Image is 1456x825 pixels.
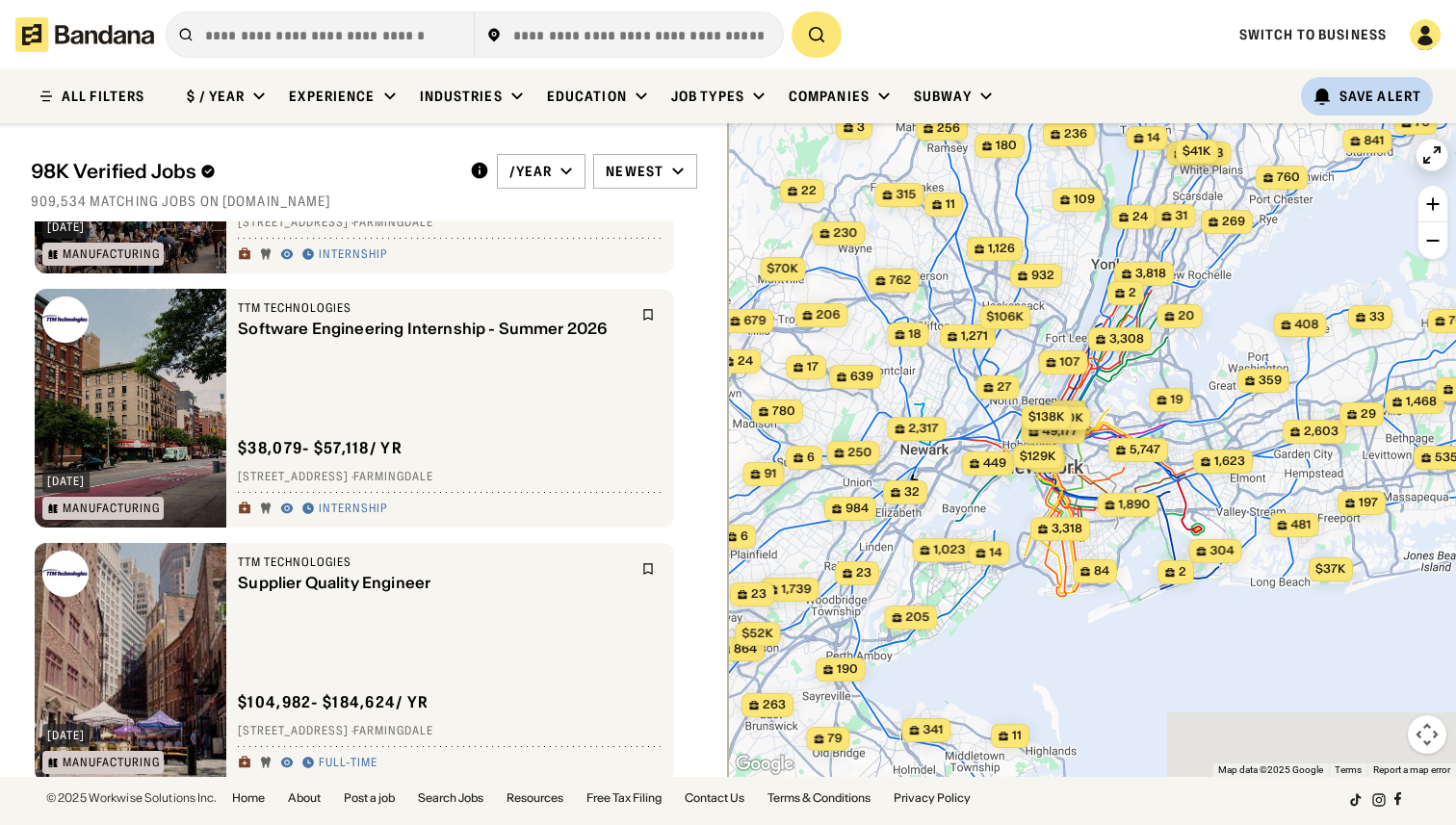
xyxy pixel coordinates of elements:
[1130,442,1160,458] span: 5,747
[62,90,144,103] div: ALL FILTERS
[946,196,955,213] span: 11
[850,369,873,385] span: 639
[782,581,812,598] span: 1,739
[1416,115,1430,131] span: 76
[238,300,630,316] div: TTM Technologies
[1214,453,1245,470] span: 1,623
[1119,497,1151,513] span: 1,890
[807,450,815,466] span: 6
[289,88,375,105] div: Experience
[934,542,966,558] span: 1,023
[996,138,1017,154] span: 180
[47,730,85,741] div: [DATE]
[63,503,159,514] div: Manufacturing
[1031,268,1054,284] span: 932
[1291,517,1312,533] span: 481
[1012,728,1022,744] span: 11
[733,752,796,777] img: Google
[1365,133,1385,149] span: 841
[763,697,786,713] span: 263
[923,722,944,738] span: 341
[187,88,245,105] div: $ / year
[1277,169,1300,186] span: 760
[1074,192,1095,208] span: 109
[42,551,89,597] img: TTM Technologies logo
[238,574,630,592] div: Supplier Quality Engineer
[734,641,757,657] span: 864
[990,545,1002,561] span: 14
[1148,130,1160,146] span: 14
[1373,764,1450,775] a: Report a map error
[807,359,819,375] span: 17
[1304,424,1339,440] span: 2,603
[914,88,972,105] div: Subway
[988,241,1015,257] span: 1,126
[837,661,858,678] span: 190
[834,225,858,242] span: 230
[238,692,429,712] div: $ 104,982 - $184,624 / yr
[765,466,777,482] span: 91
[894,792,971,804] a: Privacy Policy
[31,193,697,210] div: 909,534 matching jobs on [DOMAIN_NAME]
[961,328,988,345] span: 1,271
[890,272,912,289] span: 762
[987,309,1024,323] span: $106k
[1295,317,1319,333] span: 408
[418,792,483,804] a: Search Jobs
[547,88,627,105] div: Education
[767,261,798,275] span: $70k
[744,313,767,329] span: 679
[1361,406,1376,423] span: 29
[1369,309,1385,325] span: 33
[238,438,403,458] div: $ 38,079 - $57,118 / yr
[733,752,796,777] a: Open this area in Google Maps (opens a new window)
[507,792,563,804] a: Resources
[1179,308,1195,324] span: 20
[937,120,960,137] span: 256
[742,626,773,640] span: $52k
[63,248,159,260] div: Manufacturing
[685,792,744,804] a: Contact Us
[983,455,1006,472] span: 449
[238,554,630,570] div: TTM Technologies
[741,529,748,545] span: 6
[606,163,663,180] div: Newest
[772,403,795,420] span: 780
[789,88,870,105] div: Companies
[1176,208,1188,224] span: 31
[1028,409,1064,424] span: $138k
[1239,26,1387,43] a: Switch to Business
[751,586,767,603] span: 23
[232,792,265,804] a: Home
[1052,521,1082,537] span: 3,318
[1135,266,1166,282] span: 3,818
[238,724,663,739] div: [STREET_ADDRESS] · Farmingdale
[509,163,553,180] div: /year
[586,792,662,804] a: Free Tax Filing
[1408,715,1446,754] button: Map camera controls
[1109,331,1144,348] span: 3,308
[767,792,871,804] a: Terms & Conditions
[1094,563,1109,580] span: 84
[46,792,217,804] div: © 2025 Workwise Solutions Inc.
[1183,143,1210,158] span: $41k
[1129,285,1136,301] span: 2
[801,183,817,199] span: 22
[1339,88,1421,105] div: Save Alert
[63,757,159,768] div: Manufacturing
[319,247,387,263] div: Internship
[998,379,1012,396] span: 27
[906,609,930,626] span: 205
[1071,404,1079,421] span: 2
[31,221,697,777] div: grid
[1406,394,1437,410] span: 1,468
[31,160,455,183] div: 98K Verified Jobs
[671,88,744,105] div: Job Types
[845,501,869,517] span: 984
[904,484,920,501] span: 32
[42,296,89,343] img: TTM Technologies logo
[319,502,387,517] div: Internship
[1060,354,1080,371] span: 107
[909,326,922,343] span: 18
